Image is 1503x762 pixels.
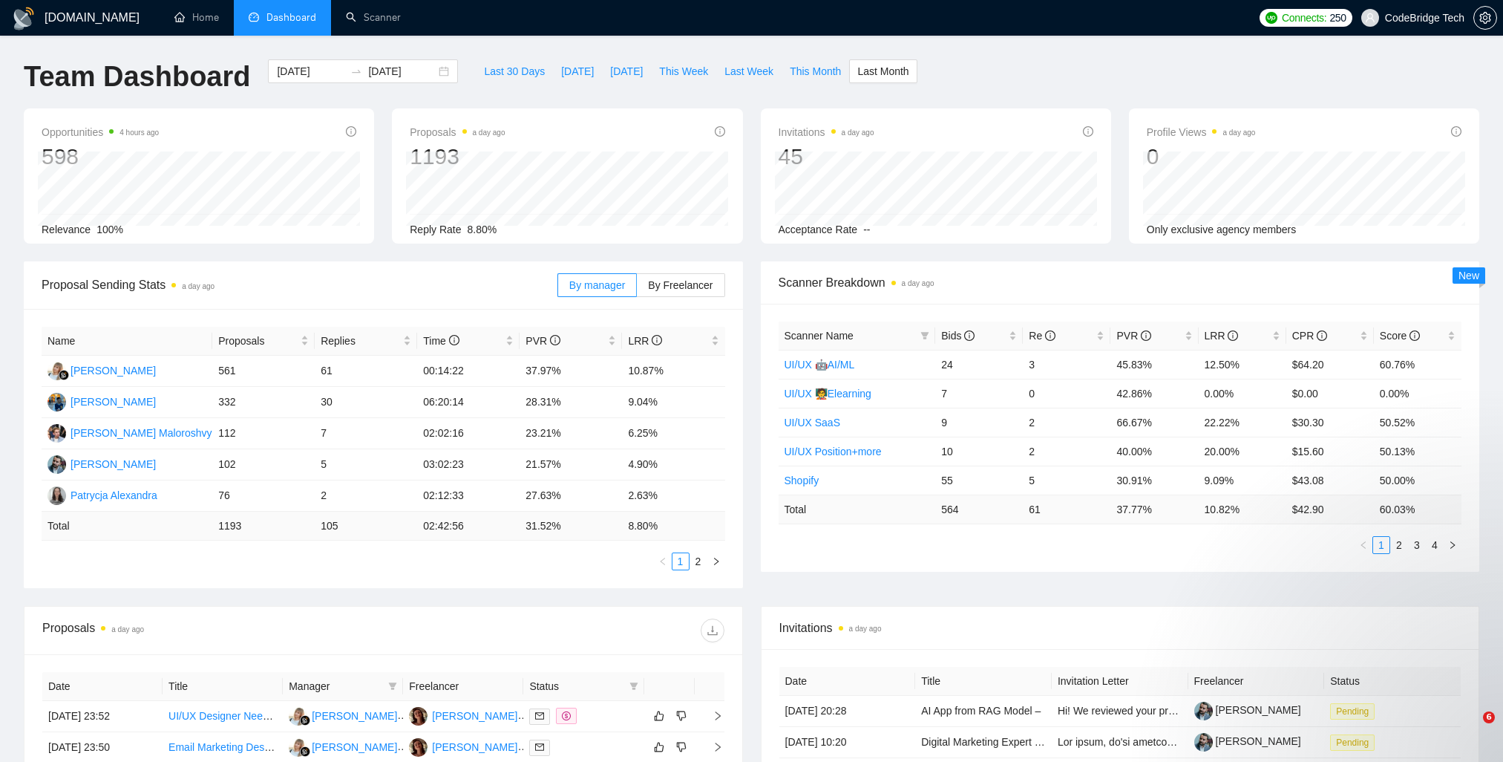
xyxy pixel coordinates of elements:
[1199,495,1286,524] td: 10.82 %
[48,457,156,469] a: KK[PERSON_NAME]
[1110,408,1198,437] td: 66.67%
[1194,735,1301,747] a: [PERSON_NAME]
[785,330,854,342] span: Scanner Name
[1355,536,1372,554] button: left
[1409,330,1420,341] span: info-circle
[111,625,144,634] time: a day ago
[410,224,461,235] span: Reply Rate
[672,553,689,570] a: 1
[1199,408,1286,437] td: 22.22%
[672,707,690,725] button: dislike
[1329,10,1346,26] span: 250
[71,362,156,379] div: [PERSON_NAME]
[935,408,1023,437] td: 9
[1483,711,1495,723] span: 6
[654,553,672,570] button: left
[48,393,66,411] img: SA
[48,364,156,376] a: AK[PERSON_NAME]
[535,711,544,720] span: mail
[779,495,936,524] td: Total
[1023,408,1110,437] td: 2
[1023,379,1110,408] td: 0
[1194,704,1301,716] a: [PERSON_NAME]
[1199,379,1286,408] td: 0.00%
[410,143,505,171] div: 1193
[48,362,66,380] img: AK
[1147,143,1256,171] div: 0
[935,437,1023,466] td: 10
[1444,536,1461,554] button: right
[410,123,505,141] span: Proposals
[417,449,520,481] td: 03:02:23
[315,418,417,449] td: 7
[346,11,401,24] a: searchScanner
[520,449,622,481] td: 21.57%
[779,143,874,171] div: 45
[249,12,259,22] span: dashboard
[449,335,459,345] span: info-circle
[1426,536,1444,554] li: 4
[1444,536,1461,554] li: Next Page
[1222,128,1255,137] time: a day ago
[300,715,310,726] img: gigradar-bm.png
[432,708,517,724] div: [PERSON_NAME]
[785,359,855,371] a: UI/UX 🤖AI/ML
[1355,536,1372,554] li: Previous Page
[315,449,417,481] td: 5
[1373,537,1389,553] a: 1
[569,279,625,291] span: By manager
[676,741,687,753] span: dislike
[1083,126,1093,137] span: info-circle
[915,696,1052,727] td: AI App from RAG Model –
[42,619,383,642] div: Proposals
[59,370,69,380] img: gigradar-bm.png
[315,512,417,541] td: 105
[423,335,459,347] span: Time
[1286,466,1374,495] td: $43.08
[779,667,916,696] th: Date
[71,425,220,441] div: [PERSON_NAME] Maloroshvylo
[941,330,975,342] span: Bids
[785,417,840,429] a: UI/UX SaaS
[1286,379,1374,408] td: $0.00
[701,619,724,642] button: download
[385,675,400,697] span: filter
[1330,736,1381,748] a: Pending
[182,282,215,290] time: a day ago
[432,739,517,755] div: [PERSON_NAME]
[659,63,708,79] span: This Week
[1365,13,1375,23] span: user
[1029,330,1055,342] span: Re
[622,387,724,418] td: 9.04%
[648,279,713,291] span: By Freelancer
[701,625,724,636] span: download
[520,418,622,449] td: 23.21%
[654,710,664,722] span: like
[212,418,315,449] td: 112
[785,388,871,400] a: UI/UX 🧑‍🏫Elearning
[42,224,91,235] span: Relevance
[315,481,417,512] td: 2
[1286,408,1374,437] td: $30.30
[1330,735,1375,751] span: Pending
[690,553,707,570] a: 2
[520,387,622,418] td: 28.31%
[1474,12,1496,24] span: setting
[849,625,882,633] time: a day ago
[315,387,417,418] td: 30
[1116,330,1151,342] span: PVR
[1473,12,1497,24] a: setting
[650,738,668,756] button: like
[935,350,1023,379] td: 24
[715,126,725,137] span: info-circle
[42,123,159,141] span: Opportunities
[561,63,594,79] span: [DATE]
[1228,330,1238,341] span: info-circle
[1286,495,1374,524] td: $ 42.90
[1141,330,1151,341] span: info-circle
[920,331,929,340] span: filter
[409,740,517,752] a: AV[PERSON_NAME]
[42,327,212,356] th: Name
[417,481,520,512] td: 02:12:33
[610,63,643,79] span: [DATE]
